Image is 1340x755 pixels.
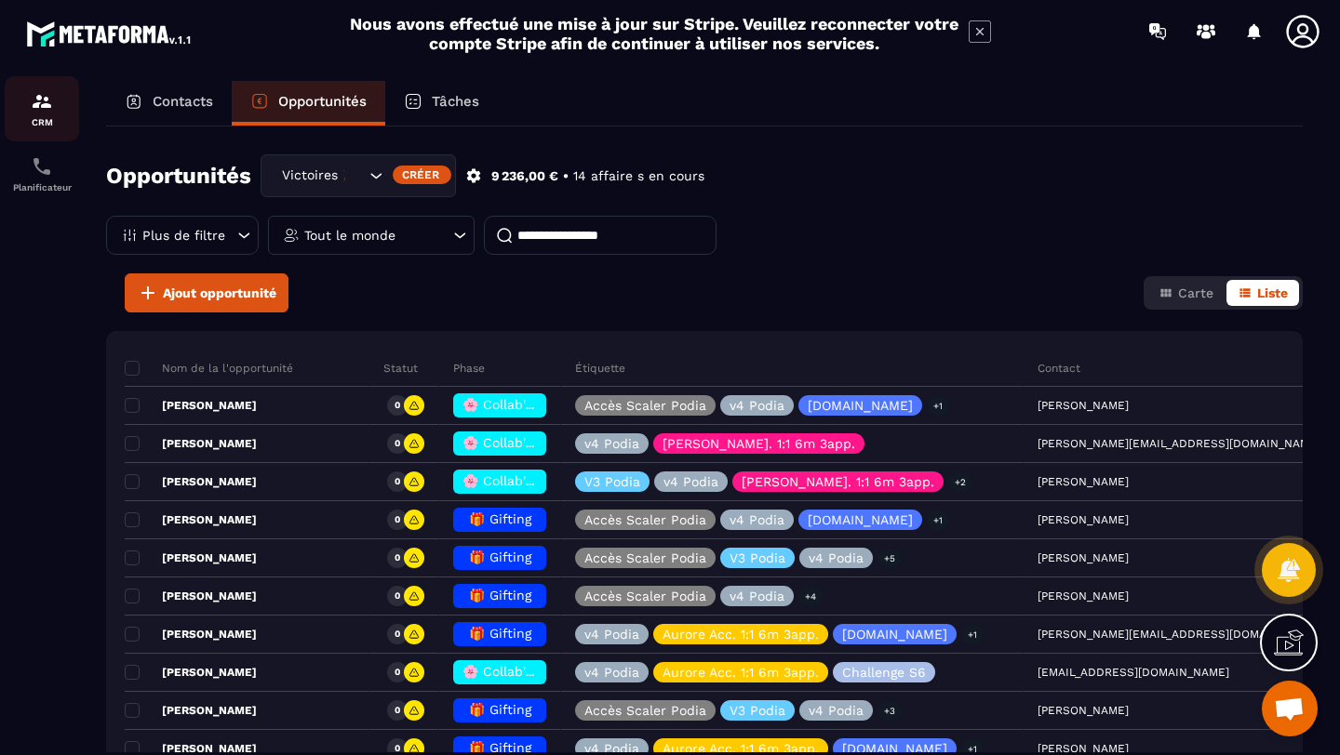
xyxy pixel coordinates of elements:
p: 0 [395,742,400,755]
p: Contact [1038,361,1080,376]
p: [PERSON_NAME]. 1:1 6m 3app. [742,475,934,488]
span: 🌸 Collab' -1000€ [462,435,575,450]
p: [PERSON_NAME]. 1:1 6m 3app. [663,437,855,450]
button: Carte [1147,280,1225,306]
p: [DOMAIN_NAME] [842,742,947,755]
p: Accès Scaler Podia [584,513,706,526]
button: Ajout opportunité [125,273,288,312]
p: v4 Podia [730,589,784,603]
span: 🎁 Gifting [469,626,531,641]
p: [PERSON_NAME] [125,550,257,565]
p: [PERSON_NAME] [125,627,257,642]
p: 9 236,00 € [491,167,558,185]
div: Search for option [261,154,456,197]
div: Créer [393,166,451,184]
p: v4 Podia [809,704,864,717]
p: Phase [453,361,485,376]
p: Nom de la l'opportunité [125,361,293,376]
span: Carte [1178,285,1213,300]
p: Étiquette [575,361,625,376]
p: [PERSON_NAME] [125,512,257,527]
p: 0 [395,628,400,641]
span: Ajout opportunité [163,284,276,302]
p: 14 affaire s en cours [573,167,704,185]
span: 🎁 Gifting [469,511,531,526]
p: +3 [878,701,902,721]
p: Aurore Acc. 1:1 6m 3app. [663,666,819,679]
h2: Opportunités [106,157,251,194]
input: Search for option [346,166,365,186]
p: [DOMAIN_NAME] [808,399,913,412]
p: V3 Podia [730,551,785,564]
p: 0 [395,513,400,526]
p: 0 [395,551,400,564]
a: formationformationCRM [5,76,79,141]
p: Accès Scaler Podia [584,399,706,412]
img: logo [26,17,194,50]
img: scheduler [31,155,53,178]
p: 0 [395,704,400,717]
p: Contacts [153,93,213,110]
p: 0 [395,666,400,679]
p: Aurore Acc. 1:1 6m 3app. [663,628,819,641]
span: 🎁 Gifting [469,588,531,603]
p: [PERSON_NAME] [125,436,257,451]
p: [DOMAIN_NAME] [808,513,913,526]
span: Victoires 🎉 [277,166,346,186]
a: Tâches [385,81,498,126]
p: V3 Podia [730,704,785,717]
p: v4 Podia [584,666,639,679]
span: 🌸 Collab' -1000€ [462,473,575,488]
p: v4 Podia [730,399,784,412]
p: 0 [395,437,400,450]
a: Opportunités [232,81,385,126]
p: 0 [395,589,400,603]
p: Tout le monde [304,229,395,242]
p: 0 [395,475,400,488]
p: v4 Podia [584,437,639,450]
p: [PERSON_NAME] [125,398,257,413]
p: +2 [948,472,972,492]
a: Contacts [106,81,232,126]
p: +4 [798,587,823,606]
p: Aurore Acc. 1:1 6m 3app. [663,742,819,755]
p: +5 [878,549,902,568]
p: [PERSON_NAME] [125,474,257,489]
p: v4 Podia [584,628,639,641]
p: Accès Scaler Podia [584,551,706,564]
h2: Nous avons effectué une mise à jour sur Stripe. Veuillez reconnecter votre compte Stripe afin de ... [349,14,959,53]
span: Liste [1257,285,1288,300]
p: [DOMAIN_NAME] [842,628,947,641]
span: 🌸 Collab' -1000€ [462,664,575,679]
p: V3 Podia [584,475,640,488]
p: v4 Podia [663,475,718,488]
p: v4 Podia [730,513,784,526]
img: formation [31,90,53,113]
span: 🎁 Gifting [469,740,531,755]
p: Planificateur [5,182,79,192]
p: Statut [383,361,418,376]
button: Liste [1226,280,1299,306]
p: Accès Scaler Podia [584,704,706,717]
span: 🎁 Gifting [469,550,531,564]
p: 0 [395,399,400,412]
p: Challenge S6 [842,666,926,679]
p: • [563,167,569,185]
p: v4 Podia [809,551,864,564]
p: +1 [961,625,984,644]
p: Plus de filtre [142,229,225,242]
p: v4 Podia [584,742,639,755]
p: Opportunités [278,93,367,110]
span: 🌸 Collab' -1000€ [462,397,575,412]
p: [PERSON_NAME] [125,589,257,603]
p: Tâches [432,93,479,110]
p: [PERSON_NAME] [125,665,257,680]
a: schedulerschedulerPlanificateur [5,141,79,206]
p: Accès Scaler Podia [584,589,706,603]
a: Ouvrir le chat [1262,681,1318,736]
p: +1 [927,510,949,530]
span: 🎁 Gifting [469,702,531,717]
p: [PERSON_NAME] [125,703,257,718]
p: CRM [5,117,79,127]
p: +1 [927,396,949,416]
